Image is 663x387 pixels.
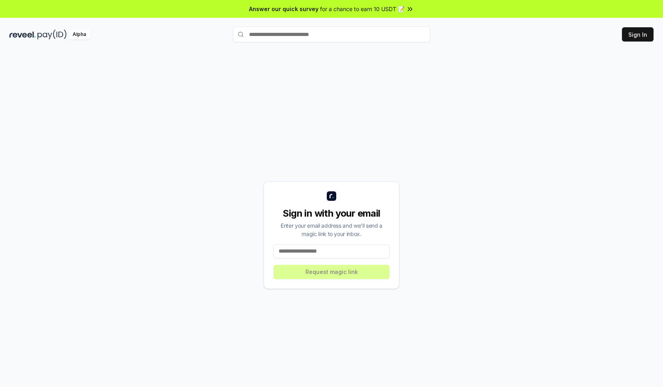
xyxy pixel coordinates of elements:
[68,30,90,40] div: Alpha
[9,30,36,40] img: reveel_dark
[327,191,336,201] img: logo_small
[622,27,654,42] button: Sign In
[249,5,318,13] span: Answer our quick survey
[37,30,67,40] img: pay_id
[273,221,390,238] div: Enter your email address and we’ll send a magic link to your inbox.
[273,207,390,220] div: Sign in with your email
[320,5,405,13] span: for a chance to earn 10 USDT 📝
